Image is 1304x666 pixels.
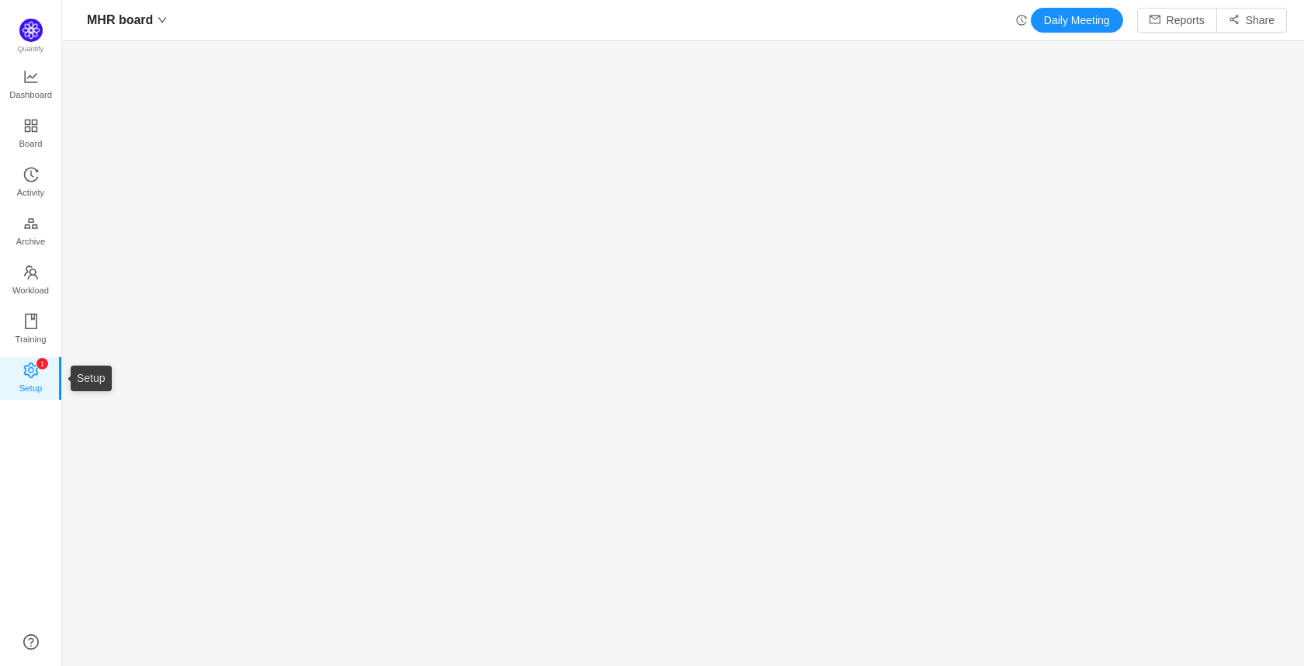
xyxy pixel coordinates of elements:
a: Workload [23,265,39,297]
i: icon: appstore [23,118,39,134]
a: icon: question-circle [23,634,39,650]
i: icon: line-chart [23,69,39,85]
span: MHR board [87,8,153,33]
a: icon: settingSetup [23,363,39,394]
a: Activity [23,168,39,199]
i: icon: gold [23,216,39,231]
span: Training [15,324,46,355]
button: Daily Meeting [1031,8,1123,33]
span: Archive [16,226,45,257]
span: Activity [17,177,44,208]
p: 1 [40,358,43,369]
i: icon: book [23,314,39,329]
button: icon: share-altShare [1216,8,1287,33]
span: Setup [19,373,42,404]
span: Board [19,128,43,159]
i: icon: setting [23,362,39,378]
img: Quantify [19,19,43,42]
a: Dashboard [23,70,39,101]
sup: 1 [36,358,48,369]
a: Archive [23,217,39,248]
span: Workload [12,275,49,306]
a: Training [23,314,39,345]
i: icon: team [23,265,39,280]
span: Dashboard [9,79,52,110]
i: icon: down [158,16,167,25]
i: icon: history [1016,15,1027,26]
i: icon: history [23,167,39,182]
span: Quantify [18,45,44,53]
a: Board [23,119,39,150]
button: icon: mailReports [1137,8,1217,33]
